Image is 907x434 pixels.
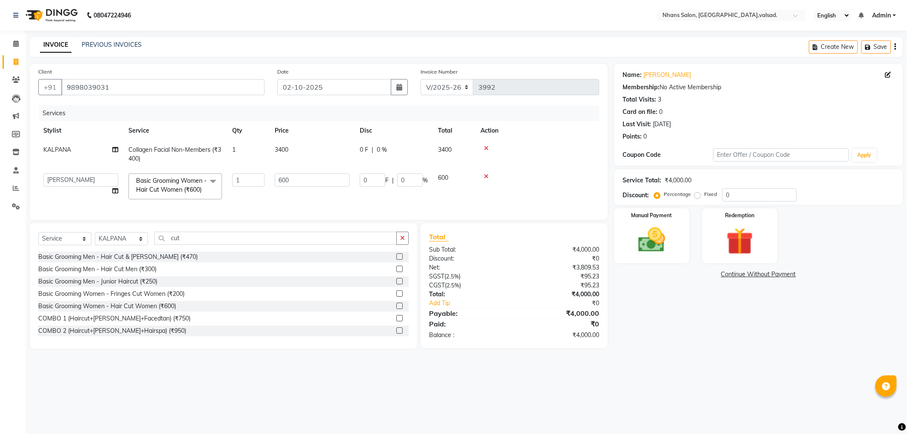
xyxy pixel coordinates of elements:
th: Stylist [38,121,123,140]
span: 2.5% [446,282,459,289]
a: PREVIOUS INVOICES [82,41,142,48]
span: Total [429,233,449,241]
span: CGST [429,281,445,289]
div: ₹4,000.00 [514,290,606,299]
th: Action [475,121,599,140]
div: Discount: [623,191,649,200]
div: Name: [623,71,642,79]
div: Net: [423,263,514,272]
div: Total: [423,290,514,299]
span: % [423,176,428,185]
div: Coupon Code [623,150,713,159]
a: INVOICE [40,37,71,53]
div: Points: [623,132,642,141]
div: Basic Grooming Women - Fringes Cut Women (₹200) [38,289,185,298]
img: _gift.svg [718,224,762,258]
button: +91 [38,79,62,95]
div: Basic Grooming Men - Hair Cut & [PERSON_NAME] (₹470) [38,252,198,261]
th: Qty [227,121,270,140]
div: COMBO 1 (Haircut+[PERSON_NAME]+Facedtan) (₹750) [38,314,190,323]
div: 3 [658,95,661,104]
b: 08047224946 [94,3,131,27]
div: Membership: [623,83,660,92]
span: | [392,176,394,185]
th: Price [270,121,355,140]
span: 600 [438,174,448,182]
div: Discount: [423,254,514,263]
div: ₹4,000.00 [514,308,606,318]
div: Last Visit: [623,120,651,129]
div: 0 [643,132,647,141]
span: 2.5% [446,273,459,280]
div: Services [39,105,606,121]
div: No Active Membership [623,83,894,92]
span: 0 % [377,145,387,154]
label: Date [277,68,289,76]
label: Redemption [725,212,754,219]
div: Paid: [423,319,514,329]
div: ₹4,000.00 [514,331,606,340]
div: Sub Total: [423,245,514,254]
div: ₹4,000.00 [514,245,606,254]
div: Service Total: [623,176,661,185]
span: SGST [429,272,444,280]
div: ₹3,809.53 [514,263,606,272]
div: Basic Grooming Men - Hair Cut Men (₹300) [38,265,156,274]
label: Fixed [704,190,717,198]
button: Save [861,40,891,54]
div: Basic Grooming Women - Hair Cut Women (₹600) [38,302,176,311]
th: Service [123,121,227,140]
th: Total [433,121,475,140]
div: ₹95.23 [514,281,606,290]
div: ₹0 [529,299,606,308]
th: Disc [355,121,433,140]
input: Enter Offer / Coupon Code [713,148,849,162]
a: Continue Without Payment [616,270,901,279]
span: KALPANA [43,146,71,153]
div: Total Visits: [623,95,656,104]
div: Balance : [423,331,514,340]
div: ₹0 [514,254,606,263]
a: x [202,186,205,193]
a: Add Tip [423,299,529,308]
span: Basic Grooming Women - Hair Cut Women (₹600) [136,177,207,193]
div: 0 [659,108,662,116]
span: 3400 [438,146,452,153]
input: Search by Name/Mobile/Email/Code [61,79,264,95]
button: Apply [852,149,876,162]
img: logo [22,3,80,27]
div: Basic Grooming Men - Junior Haircut (₹250) [38,277,157,286]
div: ( ) [423,272,514,281]
label: Client [38,68,52,76]
span: Admin [872,11,891,20]
span: | [372,145,373,154]
a: [PERSON_NAME] [643,71,691,79]
input: Search or Scan [154,232,397,245]
label: Manual Payment [631,212,672,219]
span: 0 F [360,145,368,154]
span: 3400 [275,146,288,153]
div: ₹95.23 [514,272,606,281]
div: Payable: [423,308,514,318]
label: Percentage [664,190,691,198]
div: Card on file: [623,108,657,116]
div: ₹4,000.00 [665,176,691,185]
span: 1 [232,146,236,153]
div: ₹0 [514,319,606,329]
div: COMBO 2 (Haircut+[PERSON_NAME]+Hairspa) (₹950) [38,326,186,335]
img: _cash.svg [630,224,674,255]
span: F [385,176,389,185]
div: [DATE] [653,120,671,129]
iframe: chat widget [871,400,898,425]
button: Create New [809,40,858,54]
span: Collagen Facial Non-Members (₹3400) [128,146,221,162]
label: Invoice Number [421,68,458,76]
div: ( ) [423,281,514,290]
